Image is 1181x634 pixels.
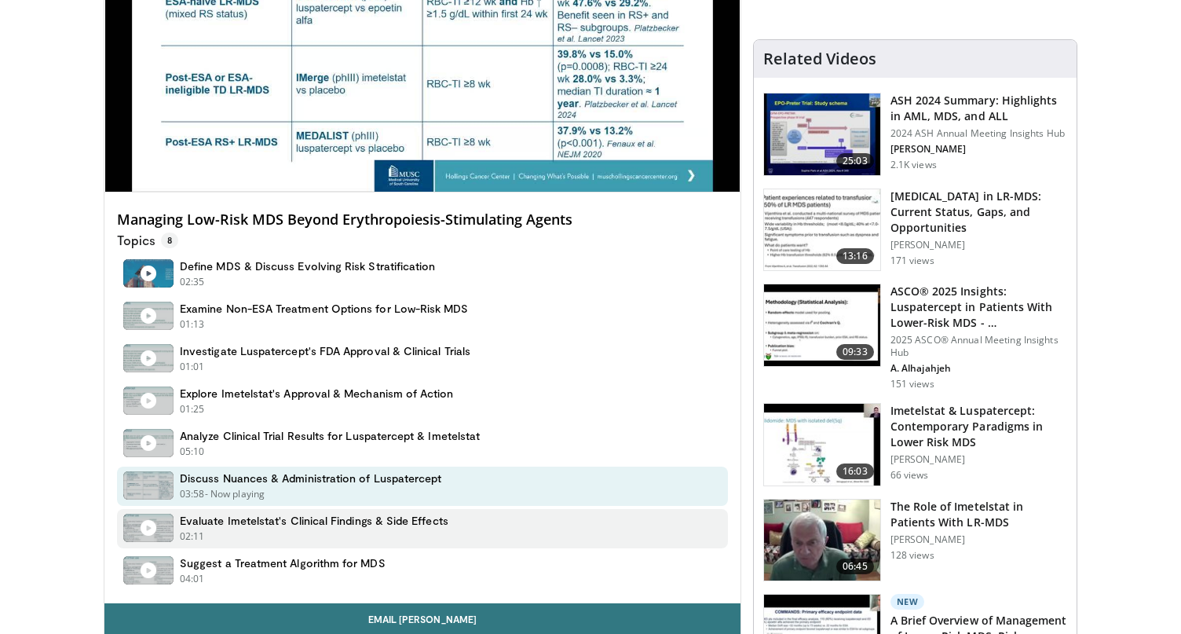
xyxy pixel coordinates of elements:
[763,403,1067,486] a: 16:03 Imetelstat & Luspatercept: Contemporary Paradigms in Lower Risk MDS [PERSON_NAME] 66 views
[764,404,880,486] img: 07b0f132-c6b7-4084-8f6f-8e5de39129b7.150x105_q85_crop-smart_upscale.jpg
[890,453,1067,466] p: [PERSON_NAME]
[764,189,880,271] img: 23644c5d-5d60-4c52-a8e9-ee246e738c79.150x105_q85_crop-smart_upscale.jpg
[161,233,178,248] span: 8
[890,189,1067,236] h3: [MEDICAL_DATA] in LR-MDS: Current Status, Gaps, and Opportunities
[180,572,205,586] p: 04:01
[180,275,205,289] p: 02:35
[890,334,1067,359] p: 2025 ASCO® Annual Meeting Insights Hub
[890,143,1067,156] p: [PERSON_NAME]
[890,594,925,610] p: New
[764,500,880,581] img: 7bfcd9a6-a954-4978-b637-05af66105dc1.150x105_q85_crop-smart_upscale.jpg
[180,360,205,374] p: 01:01
[180,387,454,401] h4: Explore Imetelstat's Approval & Mechanism of Action
[890,362,1067,375] p: A. Alhajahjeh
[890,255,934,267] p: 171 views
[763,499,1067,582] a: 06:45 The Role of Imetelstat in Patients With LR-MDS [PERSON_NAME] 128 views
[117,211,728,229] h4: Managing Low-Risk MDS Beyond Erythropoiesis-Stimulating Agents
[890,284,1067,331] h3: ASCO® 2025 Insights: Luspatercept in Patients With Lower-Risk MDS - …
[117,233,178,248] p: Topics
[180,429,480,443] h4: Analyze Clinical Trial Results for Luspatercept & Imetelstat
[836,344,874,360] span: 09:33
[890,239,1067,251] p: [PERSON_NAME]
[764,284,880,366] img: 5f9ae202-72c2-402b-a525-9726c797d947.150x105_q85_crop-smart_upscale.jpg
[890,533,1067,546] p: [PERSON_NAME]
[763,93,1067,176] a: 25:03 ASH 2024 Summary: Highlights in AML, MDS, and ALL 2024 ASH Annual Meeting Insights Hub [PER...
[763,189,1067,272] a: 13:16 [MEDICAL_DATA] in LR-MDS: Current Status, Gaps, and Opportunities [PERSON_NAME] 171 views
[763,49,876,68] h4: Related Videos
[180,514,448,528] h4: Evaluate Imetelstat's Clinical Findings & Side Effects
[180,344,470,358] h4: Investigate Luspatercept's FDA Approval & Clinical Trials
[180,556,386,570] h4: Suggest a Treatment Algorithm for MDS
[836,464,874,479] span: 16:03
[890,469,929,482] p: 66 views
[890,378,934,390] p: 151 views
[180,302,469,316] h4: Examine Non-ESA Treatment Options for Low-Risk MDS
[764,93,880,175] img: 09e014a9-d433-4d89-b240-0b9e019fa8dc.150x105_q85_crop-smart_upscale.jpg
[763,284,1067,390] a: 09:33 ASCO® 2025 Insights: Luspatercept in Patients With Lower-Risk MDS - … 2025 ASCO® Annual Mee...
[180,317,205,332] p: 01:13
[890,127,1067,140] p: 2024 ASH Annual Meeting Insights Hub
[890,93,1067,124] h3: ASH 2024 Summary: Highlights in AML, MDS, and ALL
[890,549,934,562] p: 128 views
[180,445,205,459] p: 05:10
[836,248,874,264] span: 13:16
[180,471,441,486] h4: Discuss Nuances & Administration of Luspatercept
[180,402,205,416] p: 01:25
[205,487,265,501] p: - Now playing
[180,487,205,501] p: 03:58
[180,530,205,544] p: 02:11
[890,499,1067,530] h3: The Role of Imetelstat in Patients With LR-MDS
[836,153,874,169] span: 25:03
[890,159,937,171] p: 2.1K views
[890,403,1067,450] h3: Imetelstat & Luspatercept: Contemporary Paradigms in Lower Risk MDS
[836,559,874,574] span: 06:45
[180,259,435,273] h4: Define MDS & Discuss Evolving Risk Stratification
